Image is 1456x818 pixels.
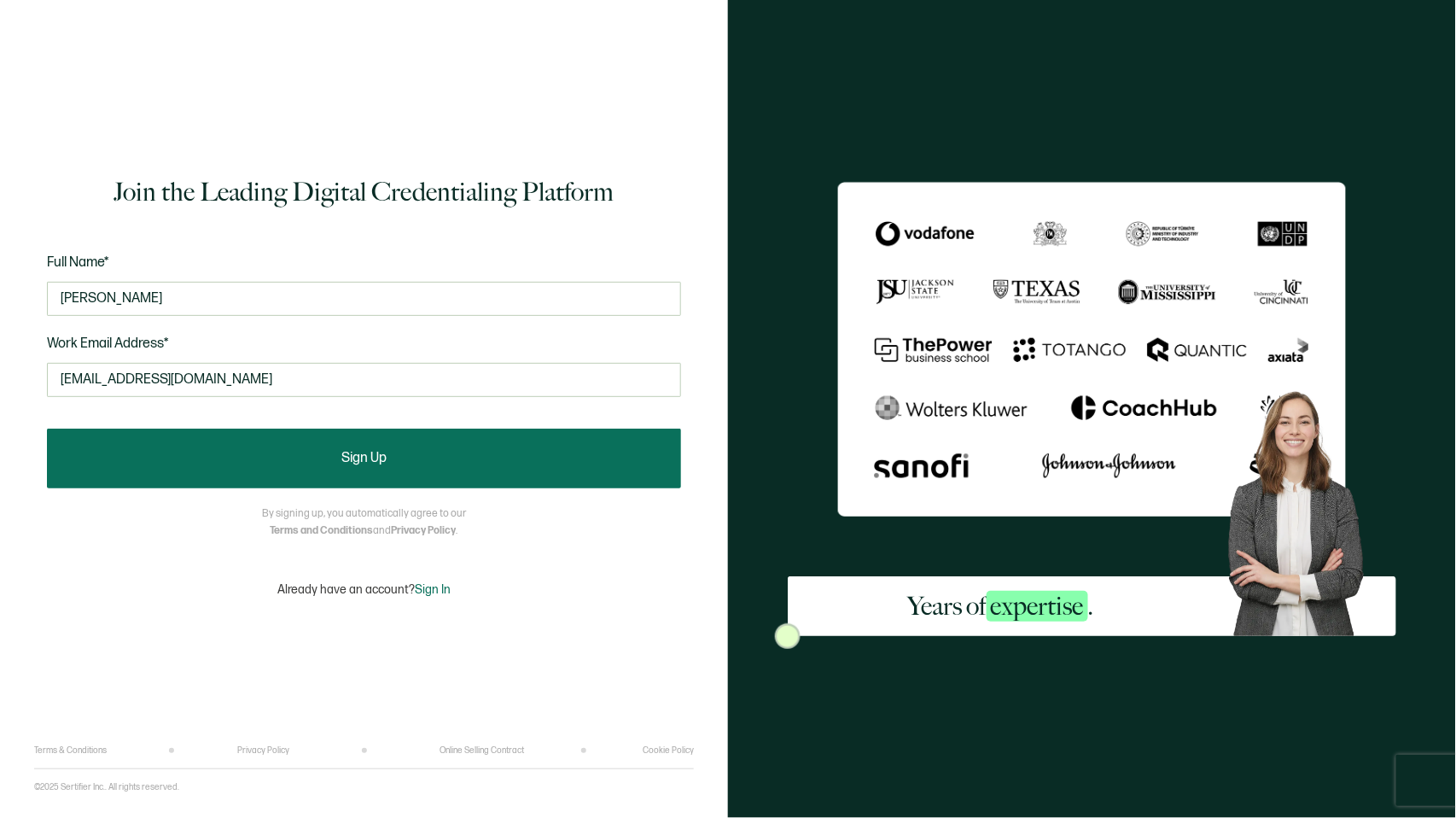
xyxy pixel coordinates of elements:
a: Online Selling Contract [440,745,524,756]
span: Work Email Address* [47,336,169,352]
span: Sign In [415,582,451,597]
p: ©2025 Sertifier Inc.. All rights reserved. [34,782,179,792]
img: Sertifier Signup - Years of <span class="strong-h">expertise</span>. Hero [1214,379,1396,636]
a: Cookie Policy [643,745,694,756]
input: Jane Doe [47,282,681,316]
input: Enter your work email address [47,363,681,397]
p: Already have an account? [277,582,451,597]
span: Sign Up [341,452,387,465]
span: expertise [987,591,1088,622]
h2: Years of . [907,589,1094,623]
img: Sertifier Signup - Years of <span class="strong-h">expertise</span>. [838,182,1346,517]
p: By signing up, you automatically agree to our and . [262,505,466,540]
h1: Join the Leading Digital Credentialing Platform [114,175,614,209]
span: Full Name* [47,254,109,271]
iframe: Chat Widget [1173,627,1456,818]
img: Sertifier Signup [775,623,801,649]
a: Privacy Policy [237,745,289,756]
button: Sign Up [47,429,681,488]
a: Terms & Conditions [34,745,107,756]
a: Terms and Conditions [271,524,374,537]
a: Privacy Policy [392,524,457,537]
